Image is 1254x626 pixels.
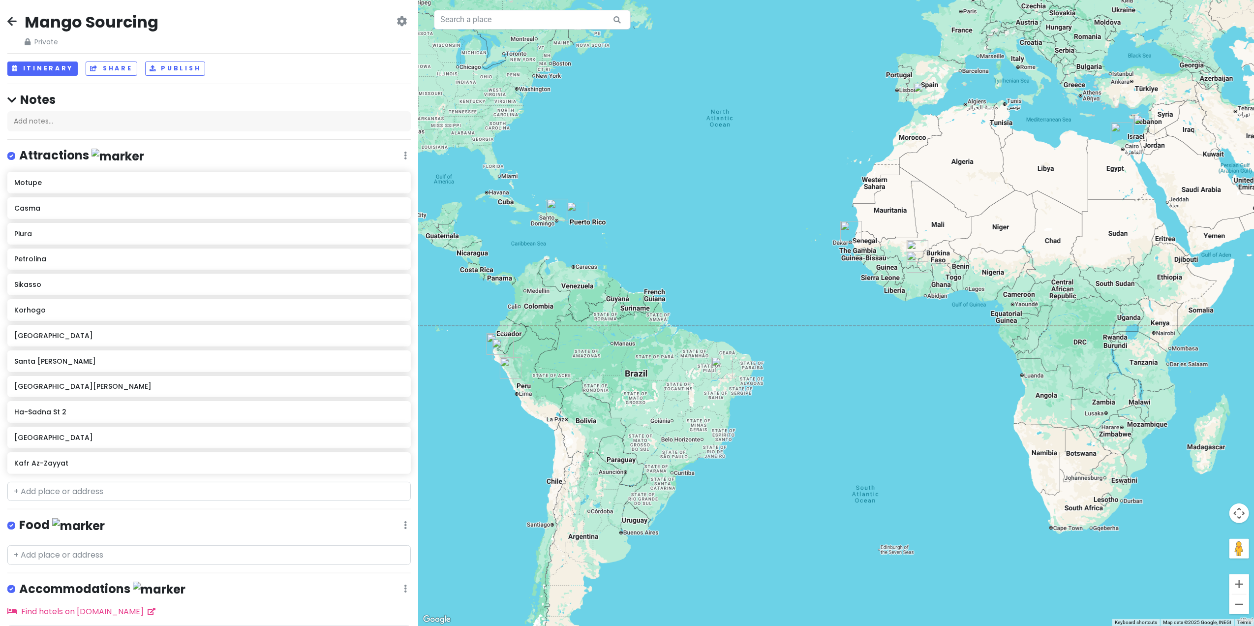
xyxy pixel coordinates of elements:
[14,254,403,263] h6: Petrolina
[1163,620,1231,625] span: Map data ©2025 Google, INEGI
[14,331,403,340] h6: [GEOGRAPHIC_DATA]
[7,482,411,501] input: + Add place or address
[1130,111,1159,140] div: Ha-Sadna St 2
[483,329,512,359] div: Piura
[19,148,144,164] h4: Attractions
[25,12,158,32] h2: Mango Sourcing
[434,10,631,30] input: Search a place
[14,306,403,314] h6: Korhogo
[7,545,411,565] input: + Add place or address
[7,62,78,76] button: Itinerary
[421,613,453,626] img: Google
[707,353,737,382] div: Petrolina
[1237,620,1251,625] a: Terms (opens in new tab)
[86,62,137,76] button: Share
[133,582,185,597] img: marker
[7,111,411,132] div: Add notes...
[1229,503,1249,523] button: Map camera controls
[14,204,403,213] h6: Casma
[7,606,155,617] a: Find hotels on [DOMAIN_NAME]
[14,459,403,468] h6: Kafr Az-Zayyat
[421,613,453,626] a: Open this area in Google Maps (opens a new window)
[19,517,105,533] h4: Food
[145,62,206,76] button: Publish
[19,581,185,597] h4: Accommodations
[903,236,932,266] div: Sikasso
[910,79,939,108] div: Málaga
[836,217,866,247] div: Dakar
[496,353,525,383] div: Casma
[488,335,518,364] div: Motupe
[14,433,403,442] h6: [GEOGRAPHIC_DATA]
[92,149,144,164] img: marker
[14,229,403,238] h6: Piura
[14,407,403,416] h6: Ha-Sadna St 2
[1229,595,1249,614] button: Zoom out
[25,36,158,47] span: Private
[14,357,403,366] h6: Santa [PERSON_NAME]
[543,195,572,224] div: Santo Domingo
[7,92,411,107] h4: Notes
[1229,539,1249,559] button: Drag Pegman onto the map to open Street View
[563,198,592,227] div: Santa Isabel
[1107,119,1136,148] div: Kafr Az-Zayyat
[1115,619,1157,626] button: Keyboard shortcuts
[14,382,403,391] h6: [GEOGRAPHIC_DATA][PERSON_NAME]
[14,280,403,289] h6: Sikasso
[903,247,932,277] div: Korhogo
[52,518,105,533] img: marker
[14,178,403,187] h6: Motupe
[1229,574,1249,594] button: Zoom in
